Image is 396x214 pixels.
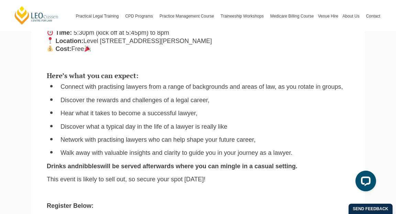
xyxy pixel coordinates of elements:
a: Venue Hire [316,1,340,31]
p: Level [STREET_ADDRESS][PERSON_NAME] Free [47,21,219,53]
img: 💰 [47,45,53,52]
img: 📍 [47,37,53,43]
a: Medicare Billing Course [268,1,316,31]
span: Connect with practising lawyers from a range of backgrounds and areas of law, as you rotate in gr... [60,83,343,90]
span: nibbles [79,163,100,170]
span: Drinks and [47,163,79,170]
span: Discover what a typical day in the life of a lawyer is really like [60,123,227,130]
a: About Us [340,1,364,31]
strong: Register Below: [47,202,93,209]
span: Here’s what you can expect: [47,71,139,80]
span: 5:30pm (kick off at 5:45pm) to 8pm [74,29,169,36]
a: CPD Programs [123,1,157,31]
a: Traineeship Workshops [219,1,268,31]
a: Practice Management Course [157,1,219,31]
a: Practical Legal Training [74,1,123,31]
strong: Location: [56,38,84,44]
a: [PERSON_NAME] Centre for Law [14,6,59,25]
strong: Cost: [56,45,71,52]
span: Walk away with valuable insights and clarity to guide you in your journey as a lawyer. [60,149,293,156]
img: 🎉 [85,45,91,52]
iframe: LiveChat chat widget [350,168,379,197]
span: will be served afterwards where you can mingle in a casual setting. [100,163,297,170]
span: Discover the rewards and challenges of a legal career, [60,97,209,104]
span: Network with practising lawyers who can help shape your future career, [60,136,255,143]
span: Hear what it takes to become a successful lawyer, [60,110,197,117]
span: This event is likely to sell out, so secure your spot [DATE]! [47,176,206,183]
img: ⏰ [47,29,53,35]
a: Contact [364,1,382,31]
strong: Time: [56,29,72,36]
